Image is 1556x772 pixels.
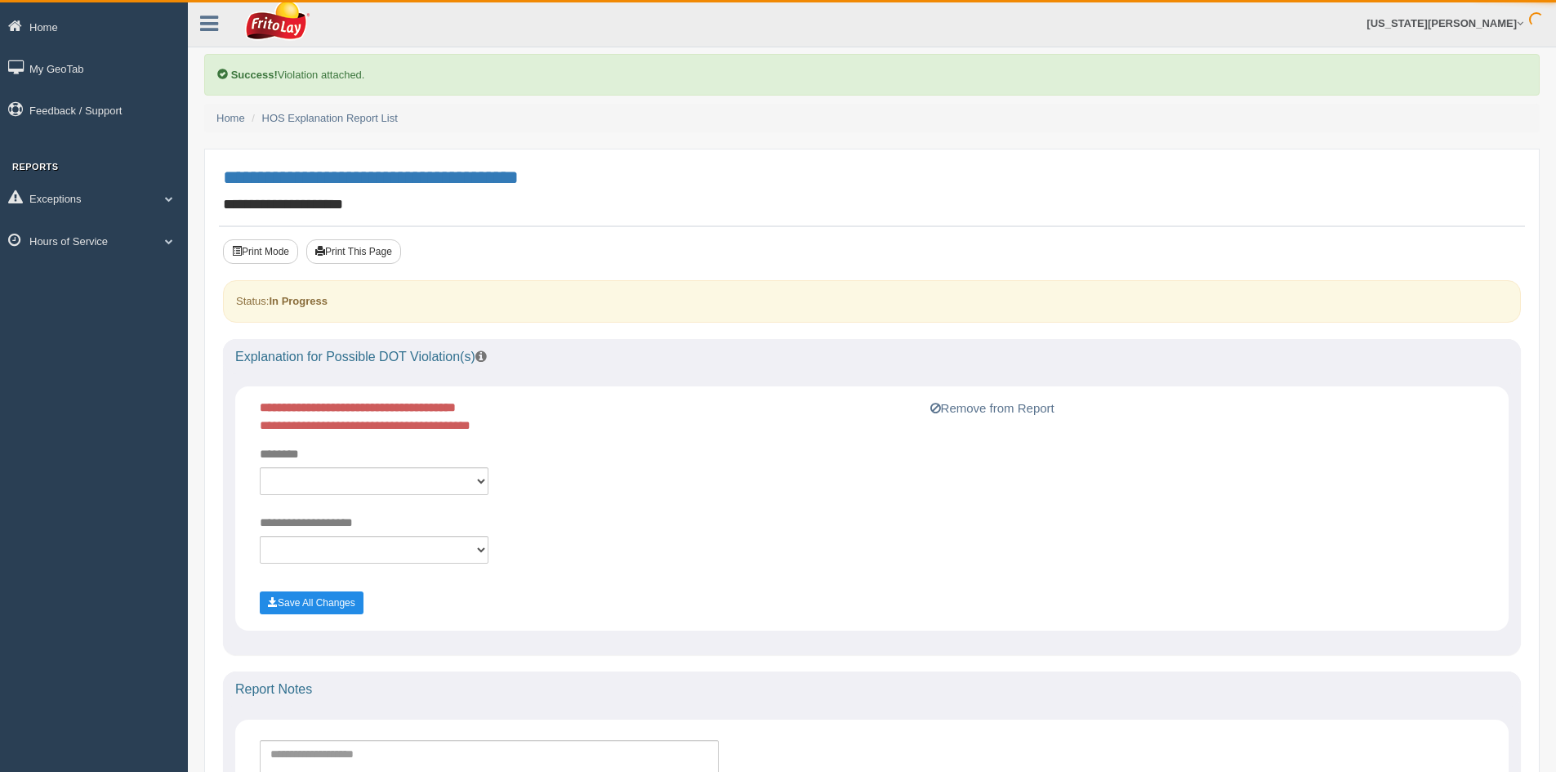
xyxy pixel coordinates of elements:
a: Home [216,112,245,124]
button: Print This Page [306,239,401,264]
strong: In Progress [269,295,328,307]
b: Success! [231,69,278,81]
button: Save [260,591,363,614]
button: Remove from Report [925,399,1059,418]
div: Report Notes [223,672,1521,707]
div: Explanation for Possible DOT Violation(s) [223,339,1521,375]
a: HOS Explanation Report List [262,112,398,124]
button: Print Mode [223,239,298,264]
div: Violation attached. [204,54,1540,96]
div: Status: [223,280,1521,322]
